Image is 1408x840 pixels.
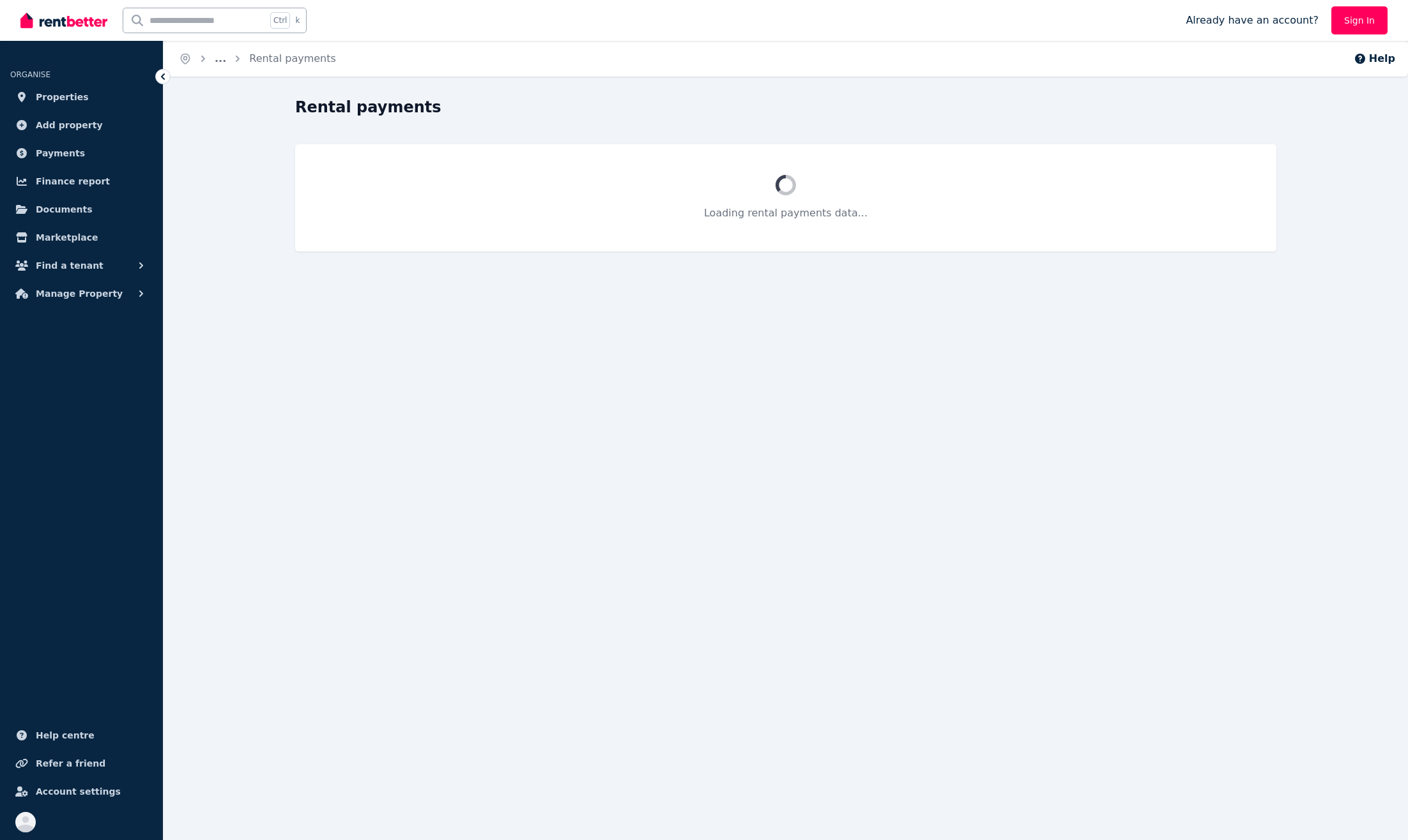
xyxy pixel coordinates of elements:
[164,41,351,77] nav: Breadcrumb
[36,258,103,273] span: Find a tenant
[10,779,153,804] a: Account settings
[295,97,441,117] h1: Rental payments
[1186,13,1319,28] span: Already have an account?
[10,253,153,278] button: Find a tenant
[10,169,153,194] a: Finance report
[10,751,153,776] a: Refer a friend
[36,230,98,245] span: Marketplace
[20,11,107,30] img: RentBetter
[10,70,50,79] span: ORGANISE
[36,286,123,301] span: Manage Property
[1354,51,1395,66] button: Help
[36,174,110,189] span: Finance report
[10,197,153,222] a: Documents
[36,728,95,743] span: Help centre
[215,52,226,64] a: ...
[10,281,153,306] button: Manage Property
[36,756,105,771] span: Refer a friend
[270,12,290,29] span: Ctrl
[295,15,300,26] span: k
[36,89,89,105] span: Properties
[249,52,336,64] a: Rental payments
[10,723,153,748] a: Help centre
[36,784,121,799] span: Account settings
[36,146,85,161] span: Payments
[10,112,153,138] a: Add property
[10,225,153,250] a: Marketplace
[36,202,93,217] span: Documents
[326,206,1246,221] p: Loading rental payments data...
[36,117,103,133] span: Add property
[10,140,153,166] a: Payments
[1331,6,1388,34] a: Sign In
[10,84,153,110] a: Properties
